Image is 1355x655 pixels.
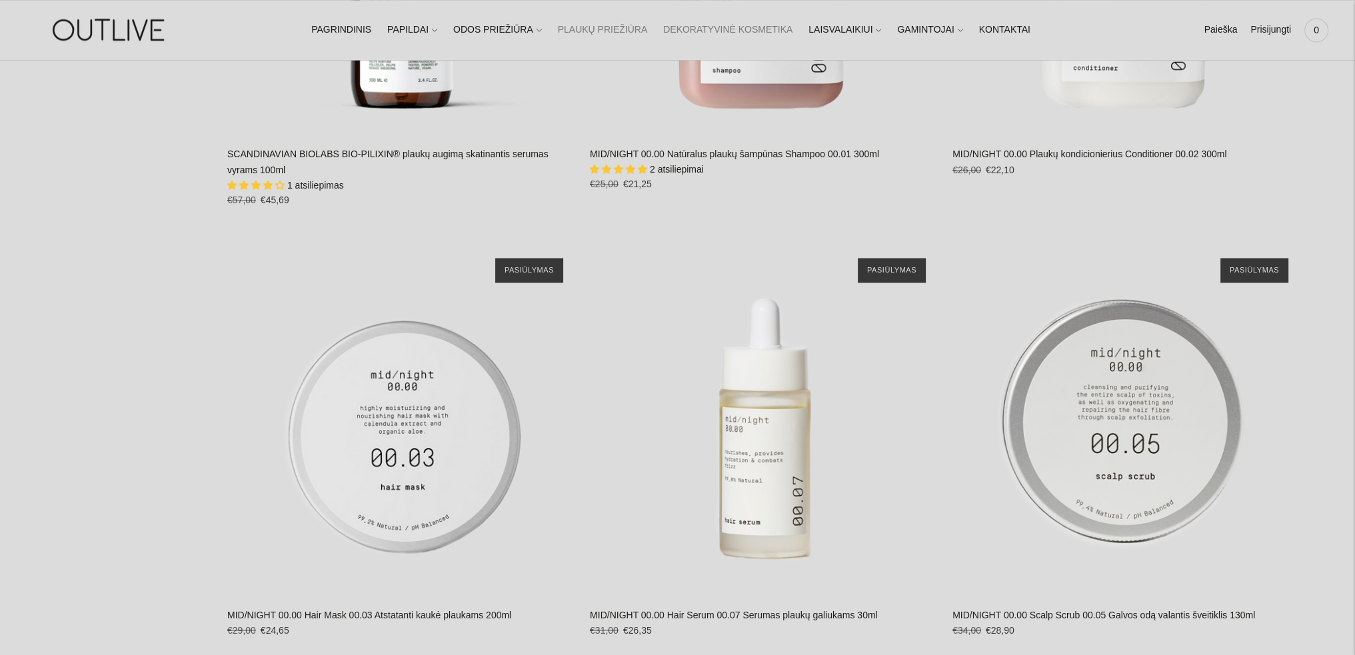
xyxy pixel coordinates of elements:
a: MID/NIGHT 00.00 Hair Serum 00.07 Serumas plaukų galiukams 30ml [590,609,878,620]
span: €24,65 [261,624,289,635]
a: MID/NIGHT 00.00 Hair Mask 00.03 Atstatanti kaukė plaukams 200ml [227,245,577,594]
a: GAMINTOJAI [897,15,962,45]
s: €26,00 [952,165,981,175]
s: €34,00 [952,624,981,635]
a: PAGRINDINIS [311,15,371,45]
a: Prisijungti [1250,15,1291,45]
span: €45,69 [261,195,289,205]
a: MID/NIGHT 00.00 Scalp Scrub 00.05 Galvos odą valantis šveitiklis 130ml [952,245,1302,594]
s: €29,00 [227,624,256,635]
a: MID/NIGHT 00.00 Natūralus plaukų šampūnas Shampoo 00.01 300ml [590,149,879,159]
a: ODOS PRIEŽIŪRA [453,15,542,45]
a: 0 [1304,15,1328,45]
span: 0 [1307,21,1326,39]
span: 1 atsiliepimas [287,180,344,191]
span: 2 atsiliepimai [650,164,704,175]
s: €31,00 [590,624,619,635]
span: €21,25 [623,179,652,189]
span: 5.00 stars [590,164,650,175]
a: MID/NIGHT 00.00 Hair Mask 00.03 Atstatanti kaukė plaukams 200ml [227,609,511,620]
a: MID/NIGHT 00.00 Hair Serum 00.07 Serumas plaukų galiukams 30ml [590,245,939,594]
a: LAISVALAIKIUI [808,15,881,45]
a: DEKORATYVINĖ KOSMETIKA [663,15,792,45]
s: €25,00 [590,179,619,189]
s: €57,00 [227,195,256,205]
a: MID/NIGHT 00.00 Scalp Scrub 00.05 Galvos odą valantis šveitiklis 130ml [952,609,1255,620]
span: €22,10 [986,165,1014,175]
a: MID/NIGHT 00.00 Plaukų kondicionierius Conditioner 00.02 300ml [952,149,1226,159]
a: KONTAKTAI [979,15,1030,45]
span: 4.00 stars [227,180,287,191]
a: PAPILDAI [387,15,437,45]
span: €28,90 [986,624,1014,635]
a: SCANDINAVIAN BIOLABS BIO-PILIXIN® plaukų augimą skatinantis serumas vyrams 100ml [227,149,549,175]
span: €26,35 [623,624,652,635]
a: PLAUKŲ PRIEŽIŪRA [558,15,648,45]
img: OUTLIVE [27,7,193,53]
a: Paieška [1204,15,1237,45]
